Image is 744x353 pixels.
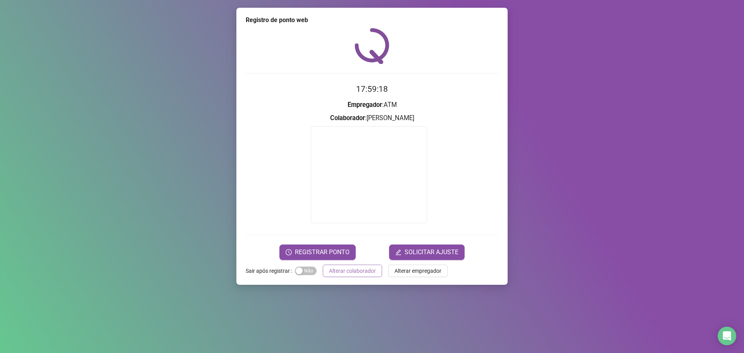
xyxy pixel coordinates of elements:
[329,267,376,275] span: Alterar colaborador
[394,267,441,275] span: Alterar empregador
[405,248,458,257] span: SOLICITAR AJUSTE
[246,15,498,25] div: Registro de ponto web
[395,249,401,255] span: edit
[286,249,292,255] span: clock-circle
[718,327,736,345] div: Open Intercom Messenger
[246,265,295,277] label: Sair após registrar
[388,265,448,277] button: Alterar empregador
[330,114,365,122] strong: Colaborador
[323,265,382,277] button: Alterar colaborador
[279,245,356,260] button: REGISTRAR PONTO
[246,100,498,110] h3: : ATM
[389,245,465,260] button: editSOLICITAR AJUSTE
[246,113,498,123] h3: : [PERSON_NAME]
[348,101,382,108] strong: Empregador
[356,84,388,94] time: 17:59:18
[295,248,350,257] span: REGISTRAR PONTO
[355,28,389,64] img: QRPoint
